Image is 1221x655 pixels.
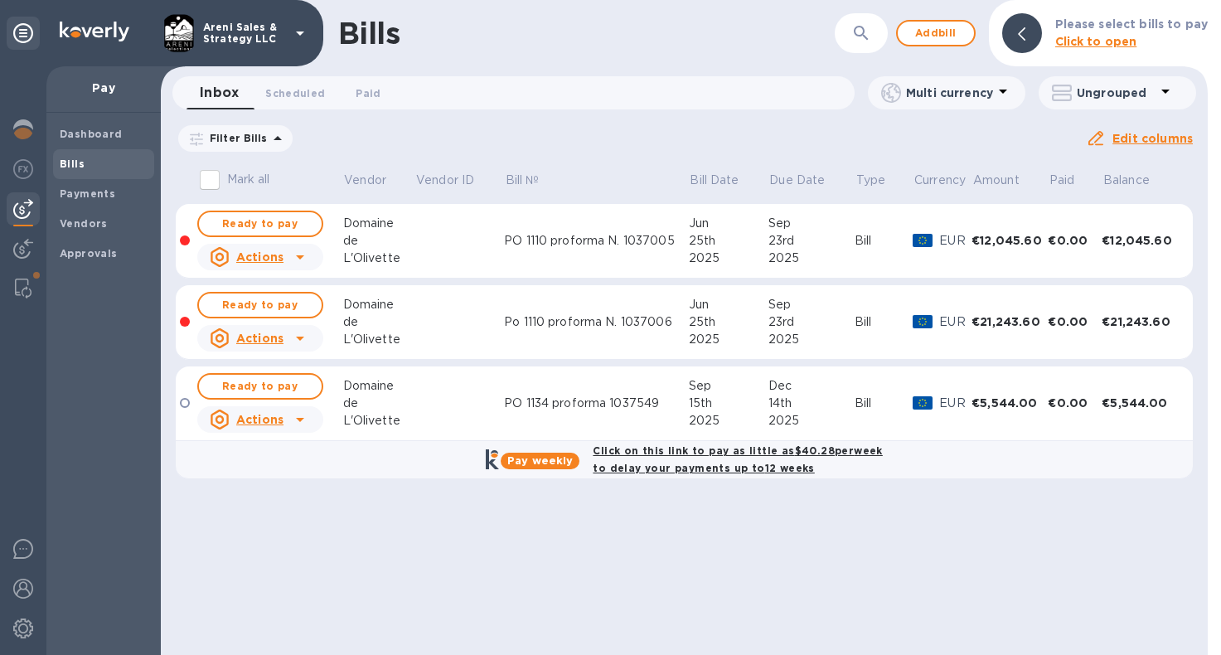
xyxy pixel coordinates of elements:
div: Sep [689,377,768,395]
div: €0.00 [1048,395,1102,411]
span: Scheduled [265,85,325,102]
u: Actions [236,413,283,426]
div: 15th [689,395,768,412]
h1: Bills [338,16,400,51]
div: 25th [689,313,768,331]
img: Logo [60,22,129,41]
p: Paid [1049,172,1075,189]
div: Domaine [343,215,415,232]
p: Vendor ID [416,172,474,189]
div: €0.00 [1048,313,1102,330]
u: Edit columns [1112,132,1193,145]
p: Currency [914,172,966,189]
div: Domaine [343,296,415,313]
p: EUR [939,313,971,331]
p: Vendor [344,172,386,189]
p: Due Date [769,172,825,189]
b: Please select bills to pay [1055,17,1208,31]
p: Pay [60,80,148,96]
p: Multi currency [906,85,993,101]
div: 2025 [689,331,768,348]
div: €21,243.60 [1102,313,1178,330]
span: Vendor [344,172,408,189]
span: Paid [356,85,380,102]
div: PO 1110 proforma N. 1037005 [504,232,689,250]
span: Bill № [506,172,561,189]
div: Domaine [343,377,415,395]
p: Type [856,172,886,189]
p: Mark all [227,171,270,188]
b: Payments [60,187,115,200]
b: Click on this link to pay as little as $40.28 per week to delay your payments up to 12 weeks [593,444,882,474]
div: Jun [689,296,768,313]
div: 2025 [689,412,768,429]
img: Foreign exchange [13,159,33,179]
div: 23rd [768,313,855,331]
p: EUR [939,232,971,250]
p: Ungrouped [1077,85,1156,101]
b: Click to open [1055,35,1137,48]
div: de [343,395,415,412]
div: Bill [855,395,913,412]
div: €5,544.00 [1102,395,1178,411]
div: Bill [855,313,913,331]
b: Approvals [60,247,118,260]
div: 2025 [768,412,855,429]
u: Actions [236,250,283,264]
div: Unpin categories [7,17,40,50]
div: de [343,232,415,250]
b: Pay weekly [507,454,573,467]
span: Paid [1049,172,1097,189]
div: de [343,313,415,331]
p: Areni Sales & Strategy LLC [203,22,286,45]
button: Ready to pay [197,211,323,237]
span: Type [856,172,908,189]
span: Due Date [769,172,846,189]
div: €12,045.60 [971,232,1048,249]
div: €12,045.60 [1102,232,1178,249]
b: Vendors [60,217,108,230]
span: Ready to pay [212,214,308,234]
p: Bill Date [690,172,739,189]
div: Bill [855,232,913,250]
div: Dec [768,377,855,395]
u: Actions [236,332,283,345]
div: Sep [768,296,855,313]
span: Add bill [911,23,961,43]
b: Bills [60,158,85,170]
span: Vendor ID [416,172,496,189]
div: Sep [768,215,855,232]
div: 23rd [768,232,855,250]
span: Bill Date [690,172,760,189]
p: Balance [1103,172,1150,189]
p: Bill № [506,172,540,189]
div: €5,544.00 [971,395,1048,411]
div: €0.00 [1048,232,1102,249]
div: Jun [689,215,768,232]
span: Balance [1103,172,1171,189]
div: 2025 [768,250,855,267]
p: Filter Bills [203,131,268,145]
div: €21,243.60 [971,313,1048,330]
div: 25th [689,232,768,250]
button: Ready to pay [197,373,323,400]
div: L'Olivette [343,412,415,429]
span: Inbox [200,81,239,104]
p: Amount [973,172,1020,189]
div: 2025 [689,250,768,267]
span: Ready to pay [212,295,308,315]
div: Po 1110 proforma N. 1037006 [504,313,689,331]
b: Dashboard [60,128,123,140]
span: Ready to pay [212,376,308,396]
div: PO 1134 proforma 1037549 [504,395,689,412]
div: L'Olivette [343,331,415,348]
button: Addbill [896,20,976,46]
div: 14th [768,395,855,412]
div: L'Olivette [343,250,415,267]
div: 2025 [768,331,855,348]
span: Amount [973,172,1041,189]
button: Ready to pay [197,292,323,318]
p: EUR [939,395,971,412]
